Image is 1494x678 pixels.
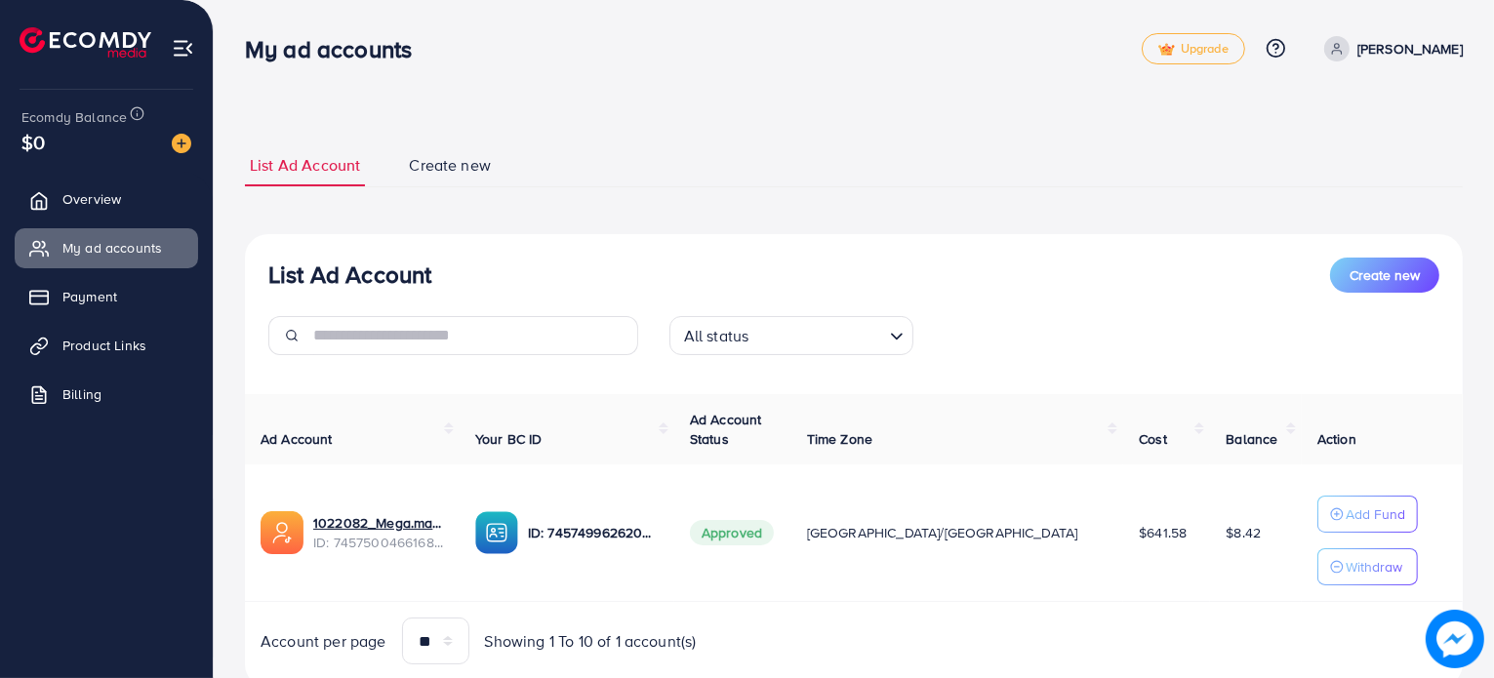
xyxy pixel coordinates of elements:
[1317,548,1418,585] button: Withdraw
[1226,429,1277,449] span: Balance
[475,511,518,554] img: ic-ba-acc.ded83a64.svg
[1139,523,1187,542] span: $641.58
[62,336,146,355] span: Product Links
[15,375,198,414] a: Billing
[172,134,191,153] img: image
[20,27,151,58] img: logo
[754,318,881,350] input: Search for option
[409,154,491,177] span: Create new
[15,326,198,365] a: Product Links
[807,429,872,449] span: Time Zone
[261,630,386,653] span: Account per page
[62,287,117,306] span: Payment
[21,128,45,156] span: $0
[1158,42,1229,57] span: Upgrade
[21,107,127,127] span: Ecomdy Balance
[485,630,697,653] span: Showing 1 To 10 of 1 account(s)
[1346,502,1405,526] p: Add Fund
[1357,37,1463,60] p: [PERSON_NAME]
[15,277,198,316] a: Payment
[62,238,162,258] span: My ad accounts
[1142,33,1245,64] a: tickUpgrade
[313,533,444,552] span: ID: 7457500466168234000
[15,228,198,267] a: My ad accounts
[261,429,333,449] span: Ad Account
[807,523,1078,542] span: [GEOGRAPHIC_DATA]/[GEOGRAPHIC_DATA]
[1346,555,1402,578] p: Withdraw
[1316,36,1463,61] a: [PERSON_NAME]
[475,429,543,449] span: Your BC ID
[250,154,360,177] span: List Ad Account
[62,189,121,209] span: Overview
[690,520,774,545] span: Approved
[261,511,303,554] img: ic-ads-acc.e4c84228.svg
[1317,429,1356,449] span: Action
[1350,265,1420,285] span: Create new
[1426,610,1484,668] img: image
[690,410,762,449] span: Ad Account Status
[172,37,194,60] img: menu
[313,513,444,533] a: 1022082_Mega.mall0_1736334642019
[62,384,101,404] span: Billing
[245,35,427,63] h3: My ad accounts
[1139,429,1167,449] span: Cost
[528,521,659,544] p: ID: 7457499626200252432
[1226,523,1261,542] span: $8.42
[1317,496,1418,533] button: Add Fund
[680,322,753,350] span: All status
[1158,43,1175,57] img: tick
[268,260,431,289] h3: List Ad Account
[313,513,444,553] div: <span class='underline'>1022082_Mega.mall0_1736334642019</span></br>7457500466168234000
[1330,258,1439,293] button: Create new
[669,316,913,355] div: Search for option
[15,179,198,219] a: Overview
